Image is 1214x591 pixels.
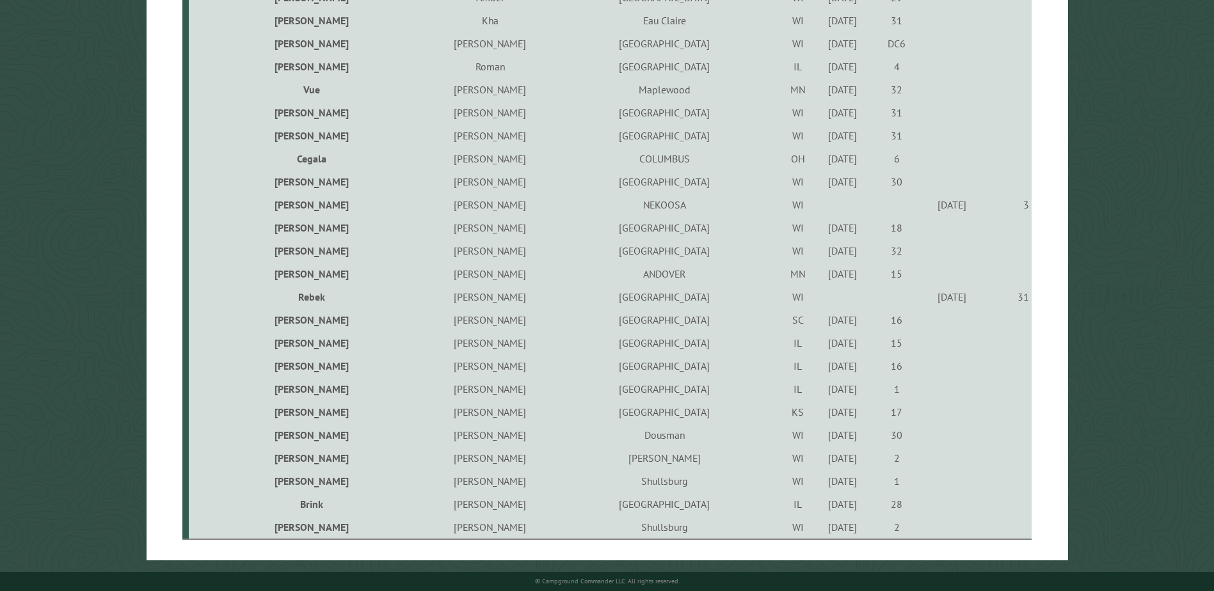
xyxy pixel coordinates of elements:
td: Dousman [548,423,780,446]
td: Maplewood [548,78,780,101]
td: Brink [189,492,431,516]
td: Eau Claire [548,9,780,32]
td: [PERSON_NAME] [431,78,548,101]
td: 2 [870,446,923,469]
td: WI [780,446,815,469]
div: [DATE] [817,175,868,188]
td: WI [780,170,815,193]
td: [PERSON_NAME] [431,492,548,516]
div: [DATE] [817,475,868,487]
td: [GEOGRAPHIC_DATA] [548,354,780,377]
div: [DATE] [925,290,978,303]
td: DC6 [870,32,923,55]
td: WI [780,124,815,147]
td: [PERSON_NAME] [189,216,431,239]
td: [GEOGRAPHIC_DATA] [548,331,780,354]
td: [PERSON_NAME] [431,423,548,446]
td: 31 [870,9,923,32]
td: [PERSON_NAME] [431,516,548,539]
td: [PERSON_NAME] [431,147,548,170]
div: [DATE] [817,359,868,372]
td: WI [780,193,815,216]
div: [DATE] [817,429,868,441]
td: [PERSON_NAME] [189,469,431,492]
div: [DATE] [817,313,868,326]
td: [GEOGRAPHIC_DATA] [548,308,780,331]
td: 15 [870,331,923,354]
td: [PERSON_NAME] [431,124,548,147]
td: [PERSON_NAME] [189,193,431,216]
td: [PERSON_NAME] [189,377,431,400]
td: WI [780,516,815,539]
td: 17 [870,400,923,423]
td: [PERSON_NAME] [189,262,431,285]
td: KS [780,400,815,423]
td: [PERSON_NAME] [189,354,431,377]
td: [PERSON_NAME] [431,446,548,469]
td: COLUMBUS [548,147,780,170]
td: [PERSON_NAME] [431,170,548,193]
div: [DATE] [817,336,868,349]
td: [PERSON_NAME] [189,516,431,539]
td: [PERSON_NAME] [431,262,548,285]
div: [DATE] [817,14,868,27]
div: [DATE] [817,221,868,234]
td: [GEOGRAPHIC_DATA] [548,101,780,124]
td: Cegala [189,147,431,170]
td: MN [780,262,815,285]
td: 1 [870,377,923,400]
td: MN [780,78,815,101]
td: [PERSON_NAME] [189,308,431,331]
td: 30 [870,170,923,193]
td: [PERSON_NAME] [431,308,548,331]
td: IL [780,55,815,78]
div: [DATE] [817,106,868,119]
td: [PERSON_NAME] [431,354,548,377]
td: [GEOGRAPHIC_DATA] [548,170,780,193]
div: [DATE] [817,152,868,165]
div: [DATE] [817,267,868,280]
div: [DATE] [925,198,978,211]
td: [GEOGRAPHIC_DATA] [548,492,780,516]
td: SC [780,308,815,331]
td: OH [780,147,815,170]
td: IL [780,354,815,377]
div: [DATE] [817,37,868,50]
td: [PERSON_NAME] [189,32,431,55]
td: WI [780,32,815,55]
td: Vue [189,78,431,101]
td: [PERSON_NAME] [189,55,431,78]
div: [DATE] [817,244,868,257]
td: [PERSON_NAME] [189,124,431,147]
td: IL [780,331,815,354]
td: [PERSON_NAME] [189,400,431,423]
td: [PERSON_NAME] [548,446,780,469]
td: WI [780,239,815,262]
td: IL [780,377,815,400]
td: [PERSON_NAME] [431,216,548,239]
td: [PERSON_NAME] [189,423,431,446]
div: [DATE] [817,382,868,395]
div: [DATE] [817,452,868,464]
td: WI [780,101,815,124]
td: 32 [870,78,923,101]
td: 31 [870,124,923,147]
div: [DATE] [817,498,868,510]
td: WI [780,423,815,446]
td: [PERSON_NAME] [189,101,431,124]
td: Shullsburg [548,516,780,539]
td: 1 [870,469,923,492]
td: [PERSON_NAME] [431,285,548,308]
td: IL [780,492,815,516]
td: 16 [870,354,923,377]
td: Kha [431,9,548,32]
td: 18 [870,216,923,239]
td: 28 [870,492,923,516]
td: WI [780,285,815,308]
td: Shullsburg [548,469,780,492]
td: [PERSON_NAME] [189,170,431,193]
div: [DATE] [817,60,868,73]
td: [PERSON_NAME] [431,32,548,55]
td: [GEOGRAPHIC_DATA] [548,55,780,78]
small: © Campground Commander LLC. All rights reserved. [535,577,680,585]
